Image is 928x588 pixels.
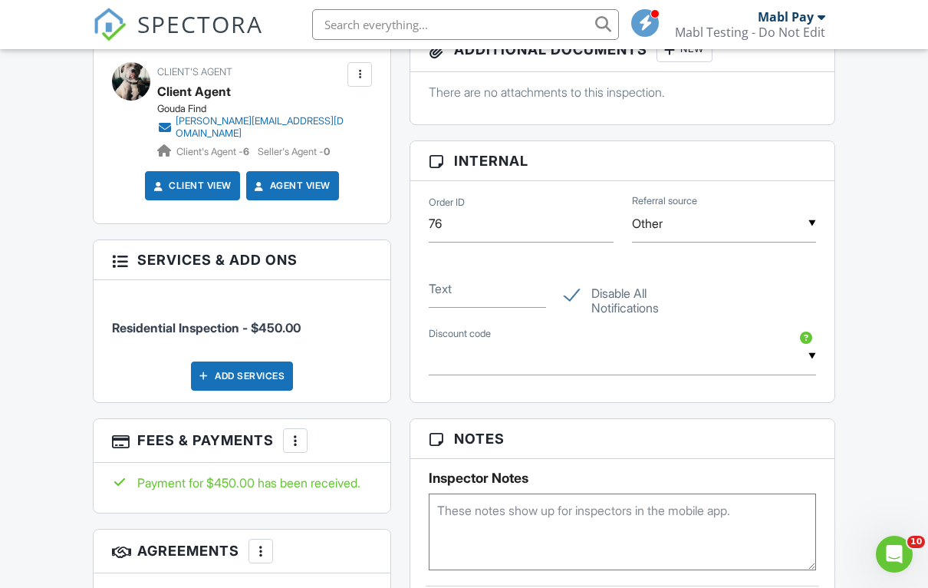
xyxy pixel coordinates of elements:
[564,286,681,306] label: Disable All Notifications
[93,21,263,53] a: SPECTORA
[410,141,834,181] h3: Internal
[429,270,545,308] input: Text
[191,362,293,391] div: Add Services
[150,178,232,193] a: Client View
[157,103,356,115] div: Gouda Find
[429,84,816,101] p: There are no attachments to this inspection.
[157,115,344,140] a: [PERSON_NAME][EMAIL_ADDRESS][DOMAIN_NAME]
[410,28,834,72] h3: Additional Documents
[176,146,252,157] span: Client's Agent -
[657,38,712,62] div: New
[157,80,231,103] a: Client Agent
[94,240,390,280] h3: Services & Add ons
[907,536,925,548] span: 10
[137,8,263,40] span: SPECTORA
[94,419,390,463] h3: Fees & Payments
[176,115,344,140] div: [PERSON_NAME][EMAIL_ADDRESS][DOMAIN_NAME]
[258,146,330,157] span: Seller's Agent -
[312,9,619,40] input: Search everything...
[252,178,331,193] a: Agent View
[93,8,127,41] img: The Best Home Inspection Software - Spectora
[112,474,372,491] div: Payment for $450.00 has been received.
[876,536,913,573] iframe: Intercom live chat
[94,530,390,573] h3: Agreements
[429,471,816,486] h5: Inspector Notes
[758,9,814,25] div: Mabl Pay
[410,419,834,459] h3: Notes
[243,146,249,157] strong: 6
[429,327,491,341] label: Discount code
[632,194,697,208] label: Referral source
[112,292,372,349] li: Service: Residential Inspection
[675,25,825,40] div: Mabl Testing - Do Not Edit
[324,146,330,157] strong: 0
[429,280,452,297] label: Text
[157,66,232,78] span: Client's Agent
[429,196,465,210] label: Order ID
[112,320,301,335] span: Residential Inspection - $450.00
